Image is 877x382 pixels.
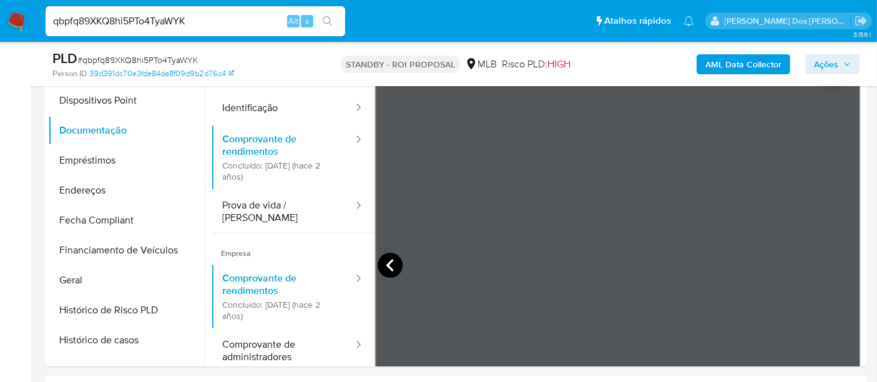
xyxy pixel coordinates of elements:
button: search-icon [315,12,340,30]
button: Fecha Compliant [48,205,204,235]
button: AML Data Collector [697,54,790,74]
button: Financiamento de Veículos [48,235,204,265]
span: Ações [814,54,838,74]
span: s [305,15,309,27]
button: Histórico de casos [48,325,204,355]
button: Endereços [48,175,204,205]
span: Alt [288,15,298,27]
b: PLD [52,48,77,68]
button: Dispositivos Point [48,86,204,115]
p: STANDBY - ROI PROPOSAL [341,56,460,73]
span: 3.156.1 [853,29,871,39]
a: 39d391dc70e3fde84de8f09d9b2d76c4 [89,68,234,79]
b: Person ID [52,68,87,79]
div: MLB [465,57,497,71]
p: renato.lopes@mercadopago.com.br [725,15,851,27]
button: Ações [805,54,860,74]
input: Pesquise usuários ou casos... [46,13,345,29]
button: Geral [48,265,204,295]
button: Documentação [48,115,204,145]
button: Histórico de Risco PLD [48,295,204,325]
span: Atalhos rápidos [604,14,671,27]
span: # qbpfq89XKQ8hi5PTo4TyaWYK [77,54,198,66]
a: Sair [855,14,868,27]
span: HIGH [547,57,571,71]
span: Risco PLD: [502,57,571,71]
b: AML Data Collector [705,54,781,74]
button: Empréstimos [48,145,204,175]
a: Notificações [683,16,694,26]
